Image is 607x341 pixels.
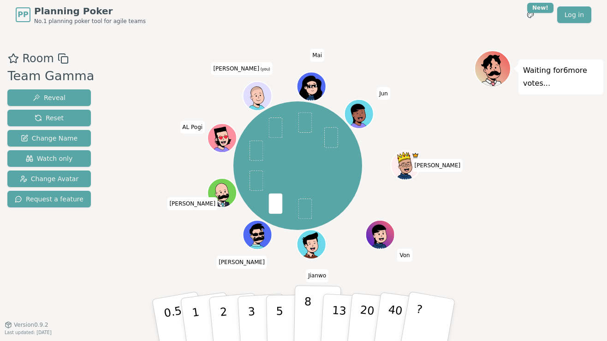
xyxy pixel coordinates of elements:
button: Change Avatar [7,170,91,187]
div: Team Gamma [8,67,95,86]
span: Ken is the host [412,152,419,159]
span: Change Name [21,134,77,143]
span: PP [18,9,28,20]
a: Log in [557,6,591,23]
span: Change Avatar [20,174,79,183]
span: Version 0.9.2 [14,321,48,329]
button: New! [522,6,539,23]
span: Click to change your name [211,62,272,75]
button: Add as favourite [8,50,19,67]
button: Change Name [7,130,91,147]
button: Version0.9.2 [5,321,48,329]
div: New! [527,3,553,13]
span: Planning Poker [34,5,146,18]
span: Click to change your name [310,49,324,62]
span: Click to change your name [167,197,218,210]
button: Request a feature [7,191,91,207]
button: Watch only [7,150,91,167]
button: Reset [7,110,91,126]
span: Last updated: [DATE] [5,330,52,335]
span: Click to change your name [216,256,267,269]
span: Watch only [26,154,73,163]
a: PPPlanning PokerNo.1 planning poker tool for agile teams [16,5,146,25]
span: Click to change your name [306,270,328,282]
span: (you) [259,67,270,71]
span: Reveal [33,93,65,102]
span: Reset [35,113,64,123]
span: Click to change your name [412,159,463,172]
span: Request a feature [15,194,83,204]
span: No.1 planning poker tool for agile teams [34,18,146,25]
span: Click to change your name [397,249,412,262]
span: Room [23,50,54,67]
p: Waiting for 6 more votes... [523,64,599,90]
span: Click to change your name [180,121,205,134]
button: Reveal [7,89,91,106]
span: Click to change your name [377,87,390,100]
button: Click to change your avatar [244,82,271,110]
